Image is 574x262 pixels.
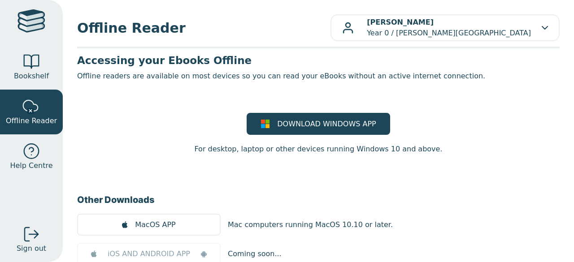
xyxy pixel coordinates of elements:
span: MacOS APP [135,219,175,230]
p: Offline readers are available on most devices so you can read your eBooks without an active inter... [77,71,560,82]
button: [PERSON_NAME]Year 0 / [PERSON_NAME][GEOGRAPHIC_DATA] [330,14,560,41]
span: iOS AND ANDROID APP [108,249,190,259]
a: DOWNLOAD WINDOWS APP [247,113,390,135]
h3: Other Downloads [77,193,560,206]
h3: Accessing your Ebooks Offline [77,54,560,67]
span: DOWNLOAD WINDOWS APP [277,119,376,129]
p: Year 0 / [PERSON_NAME][GEOGRAPHIC_DATA] [367,17,531,39]
span: Bookshelf [14,71,49,82]
p: Coming soon... [228,249,282,259]
span: Help Centre [10,160,52,171]
a: MacOS APP [77,214,221,236]
span: Offline Reader [6,116,57,126]
p: Mac computers running MacOS 10.10 or later. [228,219,393,230]
b: [PERSON_NAME] [367,18,434,26]
span: Sign out [17,243,46,254]
span: Offline Reader [77,18,330,38]
p: For desktop, laptop or other devices running Windows 10 and above. [194,144,442,155]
